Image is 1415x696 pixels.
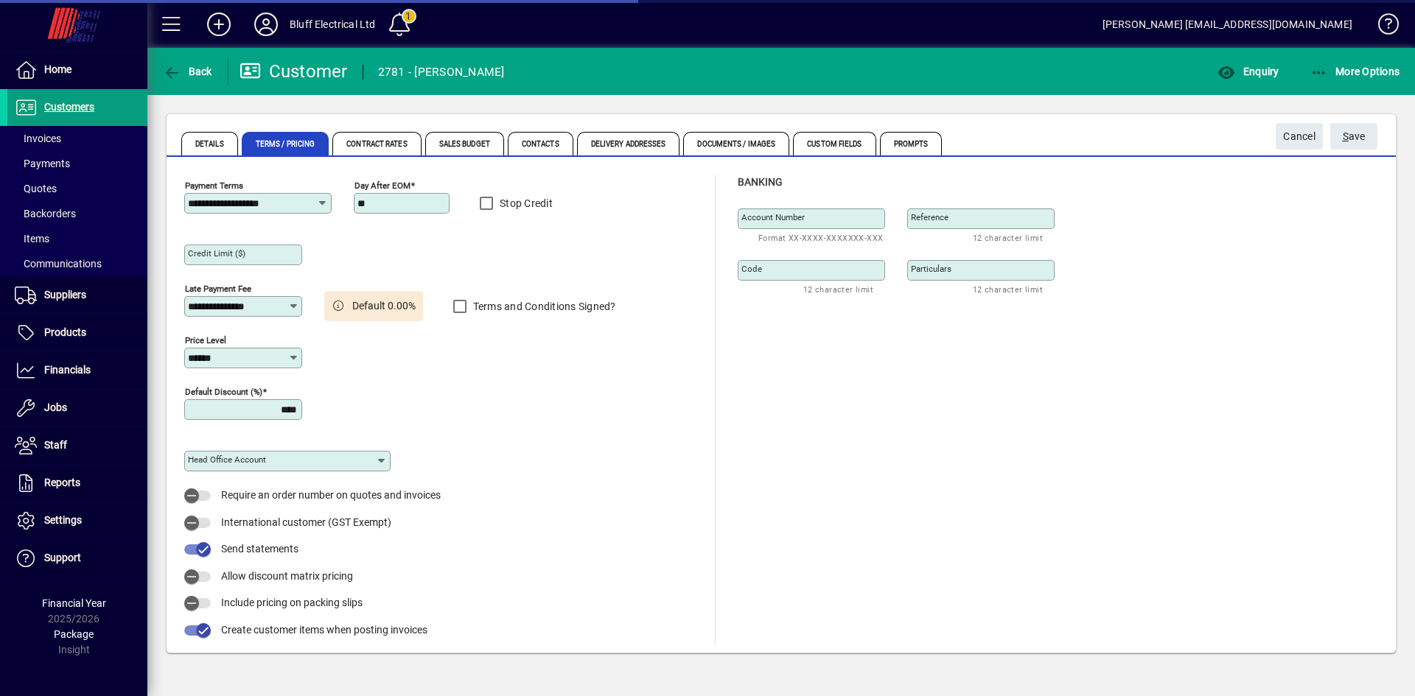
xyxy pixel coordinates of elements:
label: Terms and Conditions Signed? [470,299,616,314]
span: Financials [44,364,91,376]
span: Terms / Pricing [242,132,329,155]
span: Custom Fields [793,132,876,155]
a: Reports [7,465,147,502]
span: Quotes [15,183,57,194]
button: Profile [242,11,290,38]
a: Financials [7,352,147,389]
span: Support [44,552,81,563]
span: Financial Year [42,597,106,609]
a: Jobs [7,390,147,426]
span: Suppliers [44,289,86,300]
span: Sales Budget [425,132,504,155]
a: Home [7,52,147,88]
mat-hint: 12 character limit [973,281,1043,298]
span: Require an order number on quotes and invoices [221,489,441,501]
mat-label: Particulars [911,264,951,274]
mat-label: Payment Terms [185,180,243,191]
a: Staff [7,427,147,464]
span: More Options [1310,66,1400,77]
span: Enquiry [1217,66,1279,77]
mat-hint: 12 character limit [803,281,873,298]
mat-label: Price Level [185,335,226,345]
a: Suppliers [7,277,147,314]
mat-label: Day after EOM [354,180,410,191]
span: Contacts [508,132,573,155]
span: Delivery Addresses [577,132,680,155]
a: Payments [7,151,147,176]
span: Details [181,132,238,155]
div: Bluff Electrical Ltd [290,13,376,36]
button: More Options [1307,58,1404,85]
span: Back [163,66,212,77]
div: [PERSON_NAME] [EMAIL_ADDRESS][DOMAIN_NAME] [1103,13,1352,36]
span: ave [1343,124,1366,149]
mat-label: Head Office Account [188,454,266,465]
mat-label: Late Payment Fee [185,284,251,294]
span: Default 0.00% [352,298,416,314]
span: Customers [44,101,94,113]
span: Invoices [15,133,61,144]
mat-label: Account number [741,212,805,222]
span: Payments [15,158,70,169]
span: Banking [738,176,783,188]
span: Staff [44,439,67,451]
span: Create customer items when posting invoices [221,624,427,636]
button: Back [159,58,216,85]
button: Enquiry [1214,58,1282,85]
a: Settings [7,502,147,539]
a: Support [7,540,147,577]
span: Documents / Images [683,132,789,155]
span: Settings [44,514,82,526]
mat-hint: 12 character limit [973,229,1043,246]
span: Send statements [221,543,298,555]
mat-hint: Format XX-XXXX-XXXXXXX-XXX [758,229,883,246]
span: Include pricing on packing slips [221,597,363,608]
span: Home [44,63,71,75]
span: Prompts [880,132,943,155]
button: Add [195,11,242,38]
a: Products [7,314,147,351]
span: Jobs [44,401,67,413]
div: Customer [240,60,348,83]
span: International customer (GST Exempt) [221,516,391,528]
a: Invoices [7,126,147,151]
button: Cancel [1276,123,1323,150]
a: Quotes [7,176,147,201]
a: Backorders [7,201,147,226]
span: Package [54,628,94,640]
mat-label: Code [741,264,762,274]
span: S [1343,130,1349,142]
span: Backorders [15,208,76,219]
mat-label: Credit Limit ($) [188,248,245,259]
span: Allow discount matrix pricing [221,570,353,582]
span: Reports [44,477,80,488]
label: Stop Credit [497,196,553,211]
a: Knowledge Base [1367,3,1397,51]
span: Items [15,233,49,245]
span: Contract Rates [332,132,421,155]
a: Communications [7,251,147,276]
span: Communications [15,258,102,270]
mat-label: Default Discount (%) [185,387,262,397]
a: Items [7,226,147,251]
button: Save [1330,123,1377,150]
app-page-header-button: Back [147,58,228,85]
mat-label: Reference [911,212,948,222]
div: 2781 - [PERSON_NAME] [378,60,505,84]
span: Cancel [1283,124,1316,149]
span: Products [44,326,86,338]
